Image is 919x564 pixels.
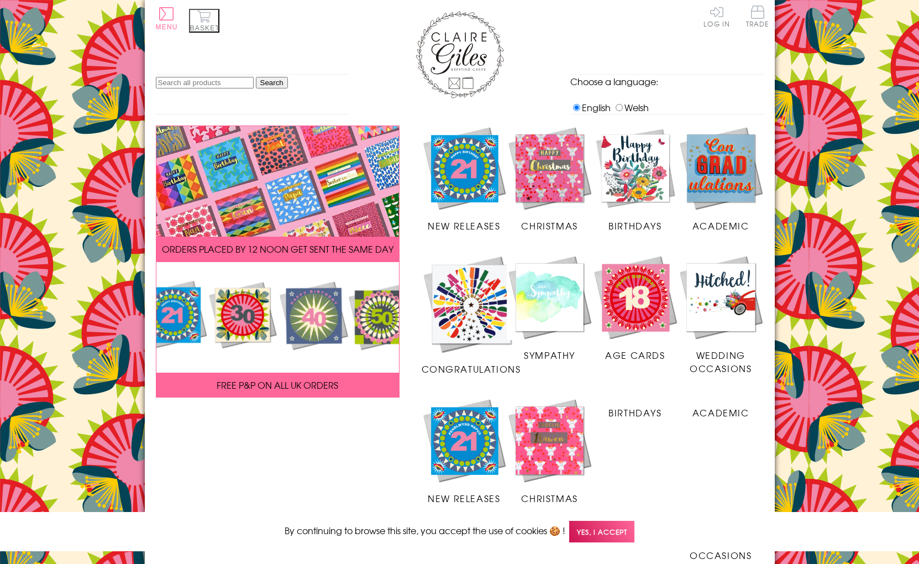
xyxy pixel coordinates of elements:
span: Birthdays [608,406,661,419]
a: Wedding Occasions [678,254,764,375]
span: Christmas [521,219,577,232]
img: Claire Giles Greetings Cards [416,11,504,98]
a: New Releases [422,126,507,233]
span: FREE P&P ON ALL UK ORDERS [217,378,338,391]
a: Age Cards [592,254,678,362]
a: Academic [678,398,764,419]
input: Welsh [616,104,623,111]
span: New Releases [428,492,500,505]
a: Christmas [507,398,592,505]
input: Search all products [156,77,254,88]
span: Birthdays [608,219,661,232]
a: Birthdays [592,126,678,233]
a: Christmas [507,126,592,233]
a: Trade [746,6,769,29]
span: ORDERS PLACED BY 12 NOON GET SENT THE SAME DAY [162,242,393,255]
a: New Releases [422,398,507,505]
label: English [570,101,611,114]
span: Age Cards [605,348,665,362]
a: Academic [678,126,764,233]
a: Sympathy [507,254,592,362]
input: Search [256,77,288,88]
span: Congratulations [422,362,521,375]
span: Sympathy [524,348,575,362]
button: Basket [189,9,219,33]
a: Birthdays [592,398,678,419]
span: Academic [692,219,749,232]
span: Wedding Occasions [690,348,752,375]
a: Congratulations [422,254,521,375]
span: Trade [746,6,769,27]
span: Christmas [521,492,577,505]
input: English [573,104,580,111]
label: Welsh [613,101,649,114]
button: Menu [156,7,178,31]
p: Choose a language: [570,75,764,88]
span: Menu [156,23,178,31]
span: New Releases [428,219,500,232]
span: Academic [692,406,749,419]
span: Yes, I accept [569,521,634,542]
a: Log In [703,6,730,27]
